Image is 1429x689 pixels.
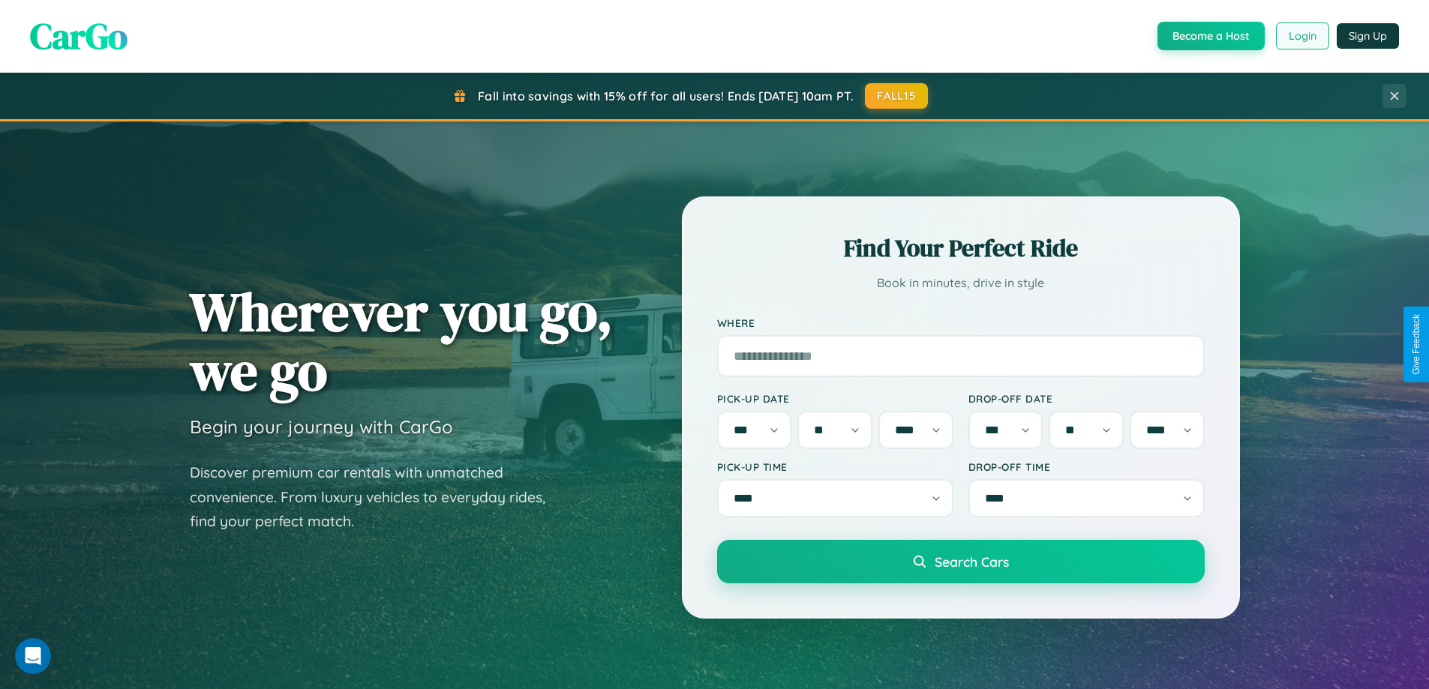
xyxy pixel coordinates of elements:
span: CarGo [30,11,128,61]
h3: Begin your journey with CarGo [190,415,453,438]
label: Drop-off Date [968,392,1205,405]
button: Become a Host [1157,22,1265,50]
button: Login [1276,22,1329,49]
div: Give Feedback [1411,314,1421,375]
label: Drop-off Time [968,460,1205,473]
span: Search Cars [935,553,1009,570]
button: Search Cars [717,540,1205,583]
span: Fall into savings with 15% off for all users! Ends [DATE] 10am PT. [478,88,854,103]
label: Where [717,316,1205,329]
h2: Find Your Perfect Ride [717,232,1205,265]
button: FALL15 [865,83,928,109]
p: Book in minutes, drive in style [717,272,1205,294]
iframe: Intercom live chat [15,638,51,674]
button: Sign Up [1337,23,1399,49]
p: Discover premium car rentals with unmatched convenience. From luxury vehicles to everyday rides, ... [190,460,565,534]
label: Pick-up Time [717,460,953,473]
label: Pick-up Date [717,392,953,405]
h1: Wherever you go, we go [190,282,613,400]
